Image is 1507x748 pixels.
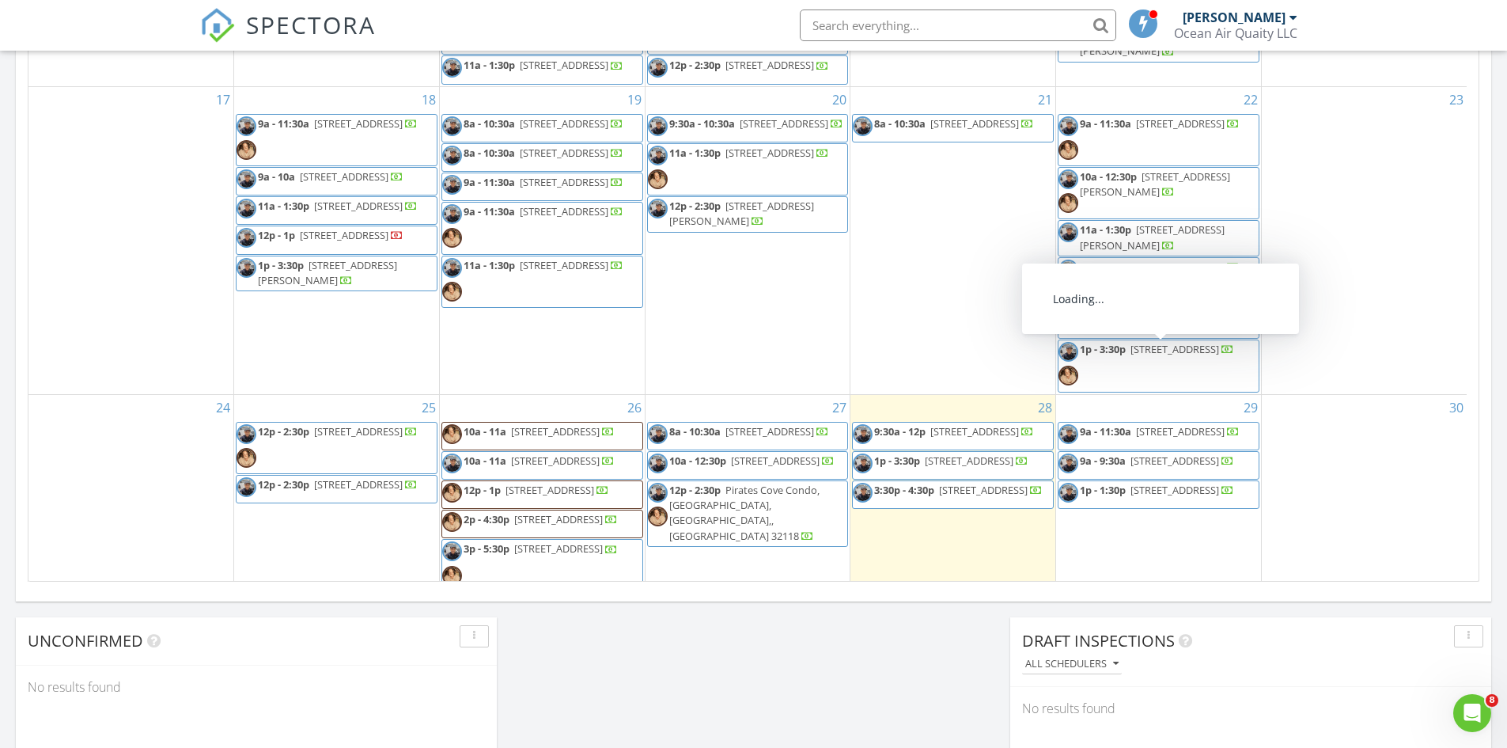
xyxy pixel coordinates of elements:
img: img_1393.jpeg [442,424,462,444]
a: 2p - 4:30p [STREET_ADDRESS] [441,510,643,538]
a: 9:30a - 12p [STREET_ADDRESS] [852,422,1054,450]
span: 9a - 10a [258,169,295,184]
a: 1p - 3:30p [STREET_ADDRESS][PERSON_NAME] [236,256,437,291]
a: 8a - 10:30a [STREET_ADDRESS] [441,143,643,172]
span: 9a - 9:30a [1080,454,1126,468]
a: Go to August 22, 2025 [1240,87,1261,112]
iframe: Intercom live chat [1453,694,1491,732]
img: ocean.jpg [237,116,256,136]
img: ocean.jpg [853,424,873,444]
span: 12p - 2:30p [258,424,309,439]
a: 3:30p - 4:30p [STREET_ADDRESS] [874,483,1043,497]
span: [STREET_ADDRESS] [725,146,814,160]
img: ocean.jpg [442,454,462,473]
a: 11a - 1:30p [STREET_ADDRESS] [647,143,849,196]
a: 9:30a - 12p [STREET_ADDRESS] [874,424,1034,439]
a: 9a - 11:30a [STREET_ADDRESS] [1058,114,1259,166]
span: [STREET_ADDRESS][PERSON_NAME] [669,199,814,228]
img: ocean.jpg [442,58,462,78]
span: [STREET_ADDRESS] [1136,313,1225,327]
img: ocean.jpg [1058,454,1078,473]
img: ocean.jpg [648,146,668,165]
img: img_1393.jpeg [442,282,462,302]
a: 11a - 1:30p [STREET_ADDRESS] [464,258,623,272]
a: 12p - 2:30p [STREET_ADDRESS] [669,58,829,72]
a: Go to August 28, 2025 [1035,395,1055,420]
img: ocean.jpg [1058,313,1078,332]
a: 11a - 1:30p [STREET_ADDRESS] [669,146,829,160]
a: 12p - 2:30p [STREET_ADDRESS] [647,55,849,84]
img: ocean.jpg [442,541,462,561]
span: 9a - 11:30a [464,175,515,189]
span: [STREET_ADDRESS] [939,483,1028,497]
span: 2p - 4:30p [464,512,509,526]
a: 3p - 5:30p [STREET_ADDRESS] [441,539,643,591]
a: 1p - 3:30p [STREET_ADDRESS][PERSON_NAME] [258,258,397,287]
span: 9a - 11:30a [258,116,309,131]
a: 9:30a - 10:30a [STREET_ADDRESS] [669,116,843,131]
a: 9a - 10a [STREET_ADDRESS] [258,169,403,184]
a: 11a - 1:30p [STREET_ADDRESS] [441,256,643,308]
span: 1p - 3:30p [258,258,304,272]
span: 10a - 11a [464,454,506,468]
a: 9a - 11:30a [STREET_ADDRESS] [1058,422,1259,450]
a: Go to August 21, 2025 [1035,87,1055,112]
a: 1p - 3:30p [STREET_ADDRESS] [1080,342,1234,356]
span: [STREET_ADDRESS] [520,58,608,72]
span: [STREET_ADDRESS] [520,116,608,131]
a: 3p - 5:30p [STREET_ADDRESS] [464,541,618,556]
a: 1p - 1:30p [STREET_ADDRESS] [1058,480,1259,509]
a: 12p - 2:30p [STREET_ADDRESS] [258,424,418,439]
img: ocean.jpg [648,424,668,444]
span: [STREET_ADDRESS] [520,258,608,272]
img: ocean.jpg [1058,424,1078,444]
span: [STREET_ADDRESS] [930,424,1019,439]
a: 12p - 2:30p [STREET_ADDRESS][PERSON_NAME] [669,199,814,228]
span: [STREET_ADDRESS] [300,228,388,242]
td: Go to August 21, 2025 [850,86,1056,394]
span: 9:30a - 12p [874,424,926,439]
img: ocean.jpg [442,175,462,195]
div: [PERSON_NAME] [1183,9,1285,25]
span: 11a - 1:30p [1080,222,1131,237]
span: [STREET_ADDRESS] [725,58,814,72]
span: 11a - 1:30p [464,58,515,72]
a: 1p - 1:30p [STREET_ADDRESS] [1080,483,1234,497]
img: ocean.jpg [648,58,668,78]
img: ocean.jpg [442,258,462,278]
span: [STREET_ADDRESS] [505,483,594,497]
span: [STREET_ADDRESS] [514,512,603,526]
a: Go to August 27, 2025 [829,395,850,420]
img: img_1393.jpeg [1058,193,1078,213]
a: 10a - 11a [STREET_ADDRESS] [441,422,643,450]
a: 9a - 11:30a [STREET_ADDRESS] [236,114,437,166]
span: [STREET_ADDRESS] [520,146,608,160]
a: 8a - 10:30a [STREET_ADDRESS] [669,424,829,439]
td: Go to August 24, 2025 [28,394,234,623]
a: 12p - 1p [STREET_ADDRESS] [258,228,403,242]
a: 12p - 2:30p [STREET_ADDRESS] [258,477,418,492]
a: 12p - 1p [STREET_ADDRESS] [464,483,609,497]
img: img_1393.jpeg [237,448,256,468]
span: [STREET_ADDRESS] [1130,483,1219,497]
td: Go to August 17, 2025 [28,86,234,394]
img: ocean.jpg [1058,169,1078,189]
a: Go to August 18, 2025 [418,87,439,112]
img: ocean.jpg [853,116,873,136]
span: Unconfirmed [28,630,143,651]
a: 12p - 2:30p Pirates Cove Condo, [GEOGRAPHIC_DATA], [GEOGRAPHIC_DATA],, [GEOGRAPHIC_DATA] 32118 [647,480,849,547]
span: 10a - 12:30p [1080,169,1137,184]
a: Go to August 24, 2025 [213,395,233,420]
img: img_1393.jpeg [442,566,462,586]
span: [STREET_ADDRESS] [1136,424,1225,439]
span: [STREET_ADDRESS] [300,169,388,184]
a: 10a - 11a [STREET_ADDRESS] [441,451,643,480]
a: 10a - 12:30p [STREET_ADDRESS] [647,451,849,480]
img: ocean.jpg [442,204,462,224]
img: ocean.jpg [237,228,256,248]
img: ocean.jpg [1058,342,1078,362]
span: 9:30a - 10:30a [669,116,735,131]
a: 9a - 11:30a [STREET_ADDRESS] [1080,424,1240,439]
span: [STREET_ADDRESS] [314,424,403,439]
a: 12p - 2:30p [STREET_ADDRESS] [1058,257,1259,309]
